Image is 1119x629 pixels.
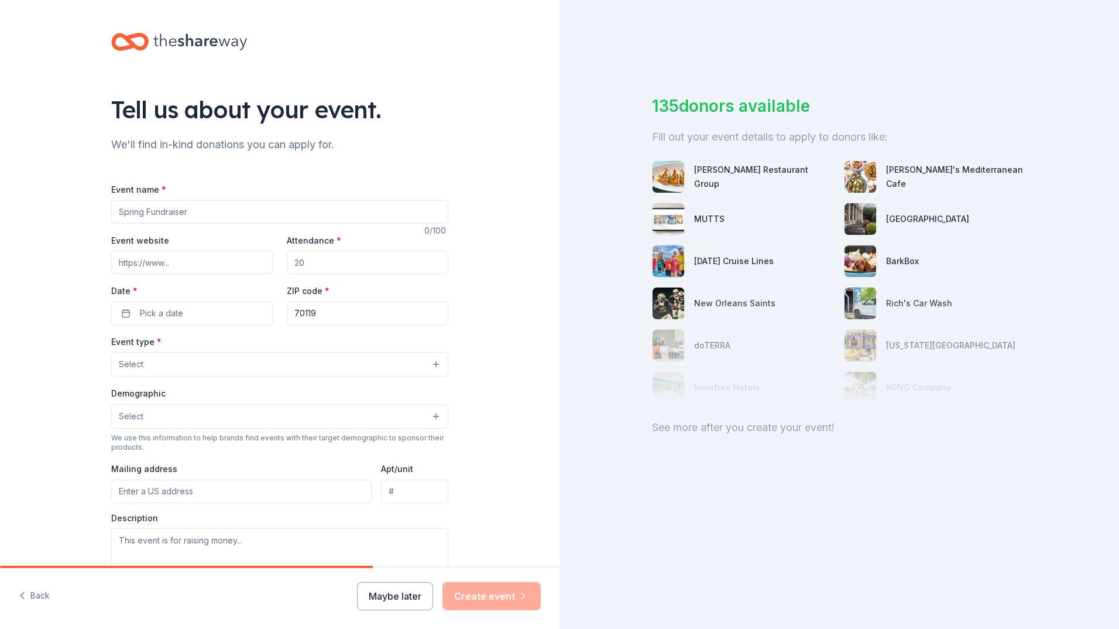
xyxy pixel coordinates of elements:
div: See more after you create your event! [652,418,1027,437]
label: Date [111,285,273,297]
button: Select [111,352,448,377]
label: ZIP code [287,285,329,297]
div: BarkBox [886,254,919,268]
input: https://www... [111,251,273,274]
label: Mailing address [111,463,177,475]
img: photo for New Orleans City Park [845,203,876,235]
button: Pick a date [111,302,273,325]
img: photo for Ralph Brennan Restaurant Group [653,161,684,193]
input: # [381,480,448,503]
button: Select [111,404,448,429]
div: We use this information to help brands find events with their target demographic to sponsor their... [111,433,448,452]
label: Apt/unit [381,463,413,475]
label: Attendance [287,235,341,247]
input: Spring Fundraiser [111,200,448,224]
input: 12345 (U.S. only) [287,302,448,325]
img: photo for Taziki's Mediterranean Cafe [845,161,876,193]
span: Select [119,357,143,371]
button: Back [19,584,50,609]
img: photo for MUTTS [653,203,684,235]
label: Event name [111,184,166,196]
input: Enter a US address [111,480,372,503]
div: We'll find in-kind donations you can apply for. [111,135,448,154]
label: Demographic [111,388,166,399]
div: 135 donors available [652,94,1027,118]
input: 20 [287,251,448,274]
div: 0 /100 [424,224,448,238]
button: Maybe later [357,582,433,610]
span: Select [119,409,143,423]
div: Fill out your event details to apply to donors like: [652,128,1027,146]
div: [GEOGRAPHIC_DATA] [886,212,969,226]
div: [PERSON_NAME]'s Mediterranean Cafe [886,163,1027,191]
span: Pick a date [140,306,183,320]
div: [DATE] Cruise Lines [694,254,774,268]
label: Event type [111,336,162,348]
label: Description [111,512,158,524]
img: photo for Carnival Cruise Lines [653,245,684,277]
div: MUTTS [694,212,725,226]
div: Tell us about your event. [111,93,448,126]
div: [PERSON_NAME] Restaurant Group [694,163,835,191]
label: Event website [111,235,169,247]
img: photo for BarkBox [845,245,876,277]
